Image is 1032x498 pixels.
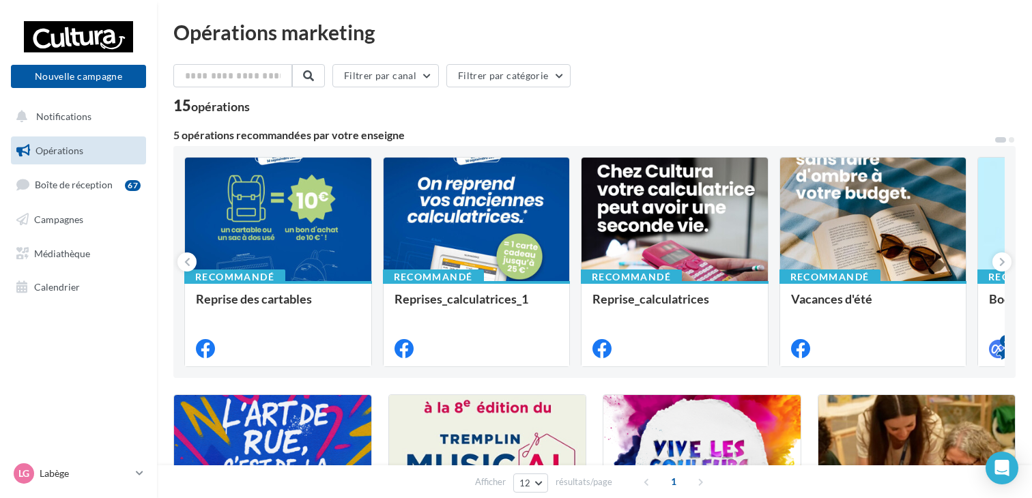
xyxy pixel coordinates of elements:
[34,281,80,293] span: Calendrier
[395,292,559,319] div: Reprises_calculatrices_1
[173,130,994,141] div: 5 opérations recommandées par votre enseigne
[475,475,506,488] span: Afficher
[125,180,141,191] div: 67
[779,269,880,284] div: Recommandé
[556,475,612,488] span: résultats/page
[8,239,149,268] a: Médiathèque
[35,145,83,156] span: Opérations
[196,292,360,319] div: Reprise des cartables
[581,269,682,284] div: Recommandé
[36,111,91,122] span: Notifications
[332,64,439,87] button: Filtrer par canal
[8,273,149,302] a: Calendrier
[34,214,83,225] span: Campagnes
[173,22,1016,42] div: Opérations marketing
[8,205,149,234] a: Campagnes
[11,65,146,88] button: Nouvelle campagne
[11,460,146,486] a: Lg Labège
[184,269,285,284] div: Recommandé
[8,170,149,199] a: Boîte de réception67
[173,98,250,113] div: 15
[18,467,29,480] span: Lg
[663,471,685,493] span: 1
[40,467,130,480] p: Labège
[34,247,90,259] span: Médiathèque
[191,100,250,113] div: opérations
[513,473,548,493] button: 12
[8,136,149,165] a: Opérations
[592,292,757,319] div: Reprise_calculatrices
[8,102,143,131] button: Notifications
[519,478,531,488] span: 12
[1000,335,1012,347] div: 4
[791,292,956,319] div: Vacances d'été
[35,179,113,190] span: Boîte de réception
[446,64,571,87] button: Filtrer par catégorie
[383,269,484,284] div: Recommandé
[986,452,1018,484] div: Open Intercom Messenger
